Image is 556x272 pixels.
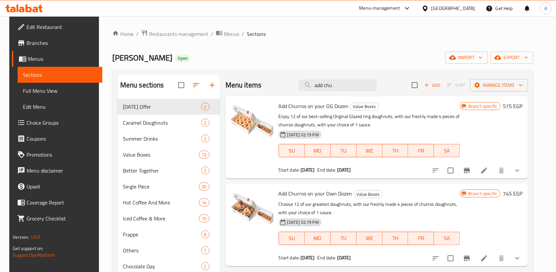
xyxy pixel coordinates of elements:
[282,146,302,156] span: SU
[201,103,210,111] div: items
[118,115,220,131] div: Caramel Doughnuts2
[451,54,483,62] span: import
[408,78,422,92] span: Select section
[437,233,457,243] span: SA
[494,163,510,179] button: delete
[18,67,102,83] a: Sections
[247,30,266,38] span: Sections
[175,55,190,63] div: Open
[23,71,97,79] span: Sections
[27,214,97,222] span: Grocery Checklist
[136,30,139,38] li: /
[123,199,199,206] span: Hot Coffee And More
[118,210,220,226] div: Iced Coffee & More10
[202,263,209,270] span: 2
[201,246,210,254] div: items
[123,119,201,127] div: Caramel Doughnuts
[118,195,220,210] div: Hot Coffee And More14
[118,131,220,147] div: Summer Drinks2
[175,56,190,61] span: Open
[308,146,328,156] span: MO
[118,242,220,258] div: Others1
[202,247,209,254] span: 1
[299,79,377,91] input: search
[437,146,457,156] span: SA
[318,166,336,174] span: End date:
[199,200,209,206] span: 14
[12,179,102,195] a: Upsell
[285,132,322,138] span: [DATE] 02:19 PM
[359,146,380,156] span: WE
[431,5,475,12] div: [GEOGRAPHIC_DATA]
[496,54,528,62] span: export
[112,30,134,38] a: Home
[333,233,354,243] span: TU
[459,163,475,179] button: Branch-specific-item
[27,23,97,31] span: Edit Restaurant
[118,99,220,115] div: [DATE] Offer2
[411,233,431,243] span: FR
[445,52,488,64] button: import
[30,233,41,241] span: 1.0.0
[411,146,431,156] span: FR
[27,135,97,143] span: Coupons
[545,5,547,12] span: A
[470,79,528,91] button: Manage items
[331,232,357,245] button: TU
[305,232,331,245] button: MO
[12,195,102,210] a: Coverage Report
[123,262,201,270] div: Chocolate Day
[480,167,488,175] a: Edit menu item
[318,253,336,262] span: End date:
[385,146,406,156] span: TH
[27,167,97,175] span: Menu disclaimer
[199,199,210,206] div: items
[308,233,328,243] span: MO
[18,99,102,115] a: Edit Menu
[23,87,97,95] span: Full Menu View
[350,103,379,110] span: Value Boxes
[27,151,97,159] span: Promotions
[459,250,475,266] button: Branch-specific-item
[123,230,201,238] span: Frappe
[123,135,201,143] span: Summer Drinks
[123,246,201,254] div: Others
[188,77,204,93] span: Sort sections
[12,51,102,67] a: Menus
[337,253,351,262] b: [DATE]
[123,103,201,111] span: [DATE] Offer
[12,147,102,163] a: Promotions
[428,163,444,179] button: sort-choices
[513,254,521,262] svg: Show Choices
[120,80,164,90] h2: Menu sections
[331,144,357,157] button: TU
[279,101,349,111] span: Add Churros on your OG Dozen
[118,179,220,195] div: Single Piece26
[199,152,209,158] span: 13
[226,80,262,90] h2: Menu items
[301,166,315,174] b: [DATE]
[466,103,500,109] span: Branch specific
[282,233,302,243] span: SU
[305,144,331,157] button: MO
[123,151,199,159] div: Value Boxes
[118,147,220,163] div: Value Boxes13
[357,232,383,245] button: WE
[408,144,434,157] button: FR
[279,253,300,262] span: Start date:
[27,119,97,127] span: Choice Groups
[123,183,199,191] span: Single Piece
[359,233,380,243] span: WE
[123,103,201,111] div: Wednesday Offer
[118,226,220,242] div: Frappe6
[242,30,244,38] li: /
[123,167,201,175] div: Better Together
[385,233,406,243] span: TH
[28,55,97,63] span: Menus
[434,232,460,245] button: SA
[12,115,102,131] a: Choice Groups
[201,230,210,238] div: items
[199,183,210,191] div: items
